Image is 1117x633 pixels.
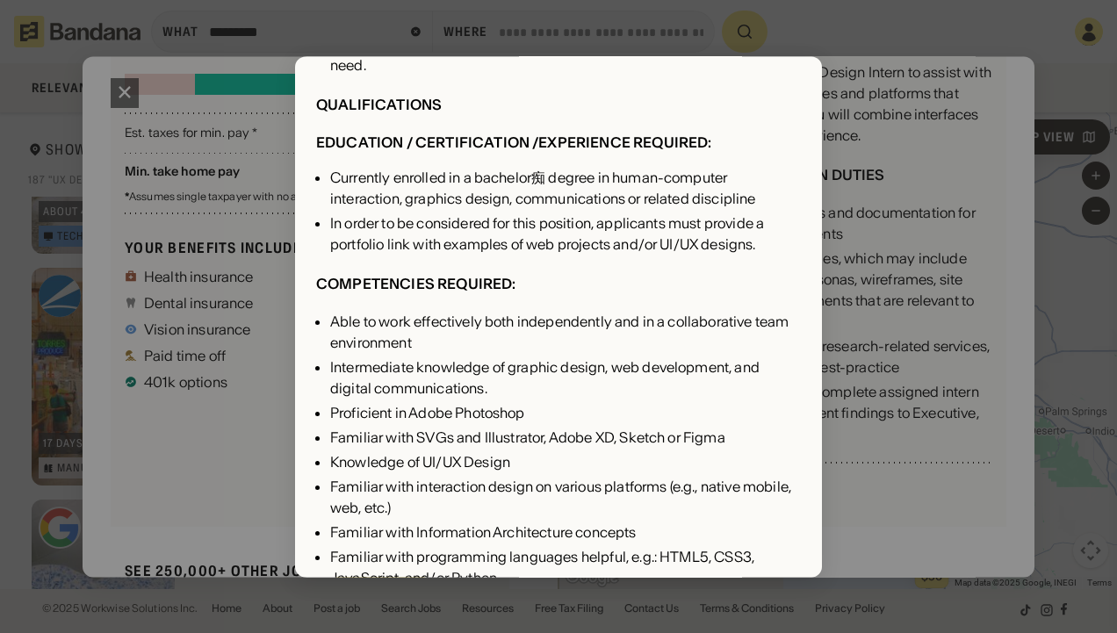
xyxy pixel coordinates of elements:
div: Currently enrolled in a bachelor痴 degree in human-computer interaction, graphics design, communic... [330,168,801,210]
div: Proficient in Adobe Photoshop [330,403,801,424]
div: Familiar with interaction design on various platforms (e.g., native mobile, web, etc.) [330,477,801,519]
div: Knowledge of UI/UX Design [330,452,801,473]
div: Familiar with programming languages helpful, e.g.: HTML5, CSS3, JavaScript, and/or Python [330,547,801,589]
div: COMPETENCIES REQUIRED: [316,276,516,293]
div: Familiar with Information Architecture concepts [330,522,801,543]
div: In order to be considered for this position, applicants must provide a portfolio link with exampl... [330,213,801,255]
div: EDUCATION / CERTIFICATION /EXPERIENCE REQUIRED: [316,134,712,152]
div: Able to work effectively both independently and in a collaborative team environment [330,312,801,354]
div: Intermediate knowledge of graphic design, web development, and digital communications. [330,357,801,399]
div: QUALIFICATIONS [316,97,442,114]
div: Familiar with SVGs and Illustrator, Adobe XD, Sketch or Figma [330,428,801,449]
